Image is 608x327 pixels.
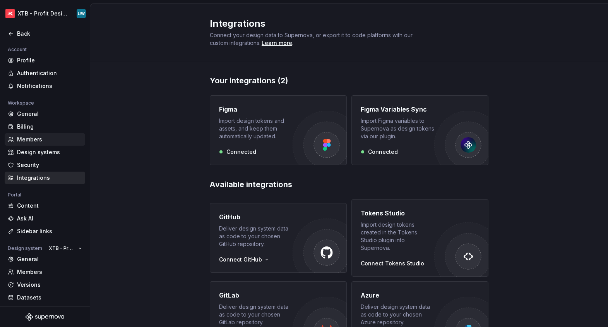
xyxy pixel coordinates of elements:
[5,190,24,200] div: Portal
[210,17,479,30] h2: Integrations
[17,148,82,156] div: Design systems
[5,225,85,238] a: Sidebar links
[210,75,488,86] h2: Your integrations (2)
[5,253,85,265] a: General
[210,179,488,190] h2: Available integrations
[5,212,85,225] a: Ask AI
[17,281,82,289] div: Versions
[17,110,82,118] div: General
[361,117,434,140] div: Import Figma variables to Supernova as design tokens via our plugin.
[210,32,414,46] span: Connect your design data to Supernova, or export it to code platforms with our custom integrations.
[5,244,45,253] div: Design system
[5,9,15,18] img: 69bde2f7-25a0-4577-ad58-aa8b0b39a544.png
[17,123,82,131] div: Billing
[17,215,82,222] div: Ask AI
[5,108,85,120] a: General
[17,69,82,77] div: Authentication
[26,313,64,321] svg: Supernova Logo
[17,174,82,182] div: Integrations
[361,291,379,300] h4: Azure
[5,45,30,54] div: Account
[361,303,434,326] div: Deliver design system data as code to your chosen Azure repository.
[219,303,293,326] div: Deliver design system data as code to your chosen GitLab repository.
[5,159,85,171] a: Security
[5,80,85,92] a: Notifications
[17,306,82,314] div: Documentation
[219,105,237,114] h4: Figma
[5,54,85,67] a: Profile
[219,225,293,248] div: Deliver design system data as code to your chosen GitHub repository.
[17,268,82,276] div: Members
[5,98,37,108] div: Workspace
[361,208,405,218] h4: Tokens Studio
[210,95,347,165] button: FigmaImport design tokens and assets, and keep them automatically updated.Connected
[219,117,293,140] div: Import design tokens and assets, and keep them automatically updated.
[17,255,82,263] div: General
[17,202,82,210] div: Content
[361,260,424,267] button: Connect Tokens Studio
[351,95,488,165] button: Figma Variables SyncImport Figma variables to Supernova as design tokens via our plugin.Connected
[17,294,82,301] div: Datasets
[5,67,85,79] a: Authentication
[361,105,427,114] h4: Figma Variables Sync
[5,266,85,278] a: Members
[17,57,82,64] div: Profile
[5,172,85,184] a: Integrations
[260,40,293,46] span: .
[18,10,67,17] div: XTB - Profit Design System
[5,146,85,158] a: Design systems
[219,256,273,263] button: Connect GitHub
[17,136,82,143] div: Members
[210,199,347,277] button: GitHubDeliver design system data as code to your chosen GitHub repository.Connect GitHub
[219,256,262,263] span: Connect GitHub
[5,291,85,304] a: Datasets
[5,304,85,317] a: Documentation
[49,245,75,251] span: XTB - Profit Design System
[17,227,82,235] div: Sidebar links
[5,200,85,212] a: Content
[17,161,82,169] div: Security
[5,28,85,40] a: Back
[17,82,82,90] div: Notifications
[78,10,85,17] div: UW
[5,133,85,146] a: Members
[5,120,85,133] a: Billing
[351,199,488,277] button: Tokens StudioImport design tokens created in the Tokens Studio plugin into Supernova.Connect Toke...
[5,279,85,291] a: Versions
[219,291,239,300] h4: GitLab
[17,30,82,38] div: Back
[219,212,240,222] h4: GitHub
[2,5,88,22] button: XTB - Profit Design SystemUW
[361,221,434,252] div: Import design tokens created in the Tokens Studio plugin into Supernova.
[262,39,292,47] a: Learn more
